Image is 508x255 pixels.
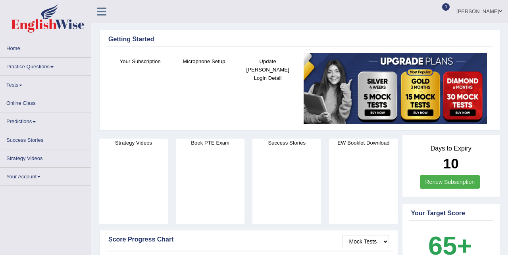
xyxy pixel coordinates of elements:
div: Your Target Score [411,209,491,218]
h4: Days to Expiry [411,145,491,152]
a: Success Stories [0,131,91,147]
a: Your Account [0,168,91,183]
h4: Strategy Videos [99,139,168,147]
h4: Microphone Setup [176,57,232,66]
a: Practice Questions [0,58,91,73]
a: Strategy Videos [0,149,91,165]
a: Renew Subscription [420,175,480,189]
h4: EW Booklet Download [329,139,398,147]
a: Home [0,39,91,55]
span: 0 [442,3,450,11]
a: Tests [0,76,91,91]
div: Score Progress Chart [108,235,389,244]
a: Predictions [0,112,91,128]
b: 10 [443,156,459,171]
h4: Your Subscription [112,57,168,66]
div: Getting Started [108,35,491,44]
img: small5.jpg [304,53,487,124]
h4: Update [PERSON_NAME] Login Detail [240,57,296,82]
h4: Success Stories [252,139,321,147]
a: Online Class [0,94,91,110]
h4: Book PTE Exam [176,139,244,147]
